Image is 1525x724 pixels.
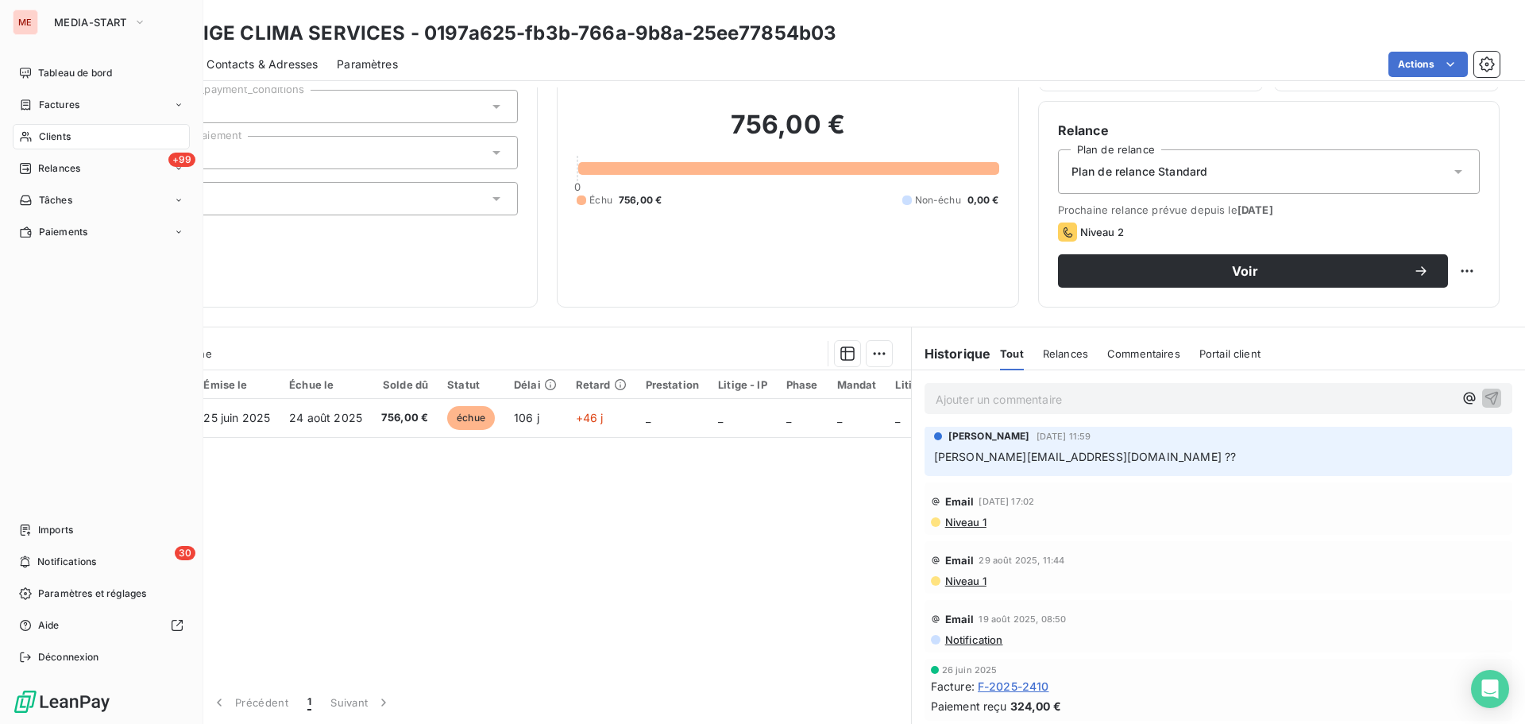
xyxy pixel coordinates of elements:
span: Voir [1077,265,1413,277]
span: _ [837,411,842,424]
span: [DATE] 17:02 [979,497,1034,506]
span: 24 août 2025 [289,411,362,424]
span: [PERSON_NAME][EMAIL_ADDRESS][DOMAIN_NAME] ?? [934,450,1237,463]
span: 30 [175,546,195,560]
span: Factures [39,98,79,112]
div: Solde dû [381,378,428,391]
span: MEDIA-START [54,16,127,29]
span: [DATE] [1237,203,1273,216]
span: _ [718,411,723,424]
div: Émise le [203,378,270,391]
span: Tout [1000,347,1024,360]
span: _ [646,411,651,424]
span: Notifications [37,555,96,569]
div: Litige - IP [718,378,767,391]
span: Commentaires [1107,347,1180,360]
span: 324,00 € [1010,698,1061,714]
h6: Historique [912,344,991,363]
span: Email [945,613,975,625]
span: Plan de relance Standard [1071,164,1208,180]
span: Facture : [931,678,975,695]
span: Relances [1043,347,1088,360]
div: Mandat [837,378,877,391]
span: Email [945,495,975,508]
span: Aide [38,618,60,633]
span: _ [786,411,791,424]
div: Retard [576,378,627,391]
h6: Relance [1058,121,1480,140]
span: Paramètres et réglages [38,587,146,601]
span: +46 j [576,411,604,424]
span: _ [895,411,900,424]
span: 26 juin 2025 [942,665,998,675]
span: 0,00 € [967,193,999,207]
span: Clients [39,130,71,144]
span: Échu [589,193,612,207]
span: Portail client [1199,347,1261,360]
span: Paramètres [337,56,398,72]
span: F-2025-2410 [978,678,1049,695]
div: Échue le [289,378,362,391]
div: Phase [786,378,818,391]
div: Délai [514,378,557,391]
span: Paiements [39,225,87,239]
div: Open Intercom Messenger [1471,670,1509,708]
span: 29 août 2025, 11:44 [979,556,1064,565]
span: Niveau 1 [944,516,986,528]
span: Déconnexion [38,650,99,664]
span: 19 août 2025, 08:50 [979,614,1066,624]
button: Suivant [321,686,401,719]
span: +99 [168,153,195,167]
span: Email [945,554,975,567]
span: [DATE] 11:59 [1037,432,1091,441]
img: Logo LeanPay [13,689,111,714]
span: Paiement reçu [931,698,1007,714]
span: [PERSON_NAME] [948,429,1030,443]
div: Prestation [646,378,700,391]
button: Voir [1058,254,1448,288]
span: 0 [574,180,581,193]
span: Tâches [39,193,72,207]
span: échue [447,406,495,430]
span: Notification [944,633,1003,646]
span: Contacts & Adresses [207,56,318,72]
span: 756,00 € [381,410,428,426]
span: Tableau de bord [38,66,112,80]
div: Statut [447,378,495,391]
span: 106 j [514,411,539,424]
button: Précédent [202,686,298,719]
button: Actions [1388,52,1468,77]
span: 25 juin 2025 [203,411,270,424]
span: Non-échu [915,193,961,207]
span: Niveau 1 [944,575,986,587]
h2: 756,00 € [577,109,998,157]
div: Litige - Assignation [895,378,997,391]
button: 1 [298,686,321,719]
span: 1 [307,695,311,710]
a: Aide [13,613,190,638]
div: ME [13,10,38,35]
span: 756,00 € [619,193,662,207]
span: Imports [38,523,73,537]
span: Relances [38,161,80,176]
span: Prochaine relance prévue depuis le [1058,203,1480,216]
span: Niveau 2 [1080,226,1124,238]
h3: PRESTIGE CLIMA SERVICES - 0197a625-fb3b-766a-9b8a-25ee77854b03 [140,19,836,48]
